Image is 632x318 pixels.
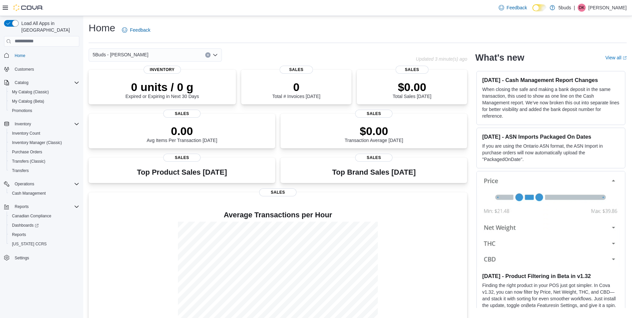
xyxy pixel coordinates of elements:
[272,80,320,94] p: 0
[9,212,79,220] span: Canadian Compliance
[205,52,211,58] button: Clear input
[355,154,392,162] span: Sales
[475,52,524,63] h2: What's new
[7,97,82,106] button: My Catalog (Beta)
[1,179,82,189] button: Operations
[163,154,201,162] span: Sales
[7,87,82,97] button: My Catalog (Classic)
[147,124,217,138] p: 0.00
[12,120,79,128] span: Inventory
[482,86,620,119] p: When closing the safe and making a bank deposit in the same transaction, this used to show as one...
[259,188,297,196] span: Sales
[9,107,35,115] a: Promotions
[355,110,392,118] span: Sales
[213,52,218,58] button: Open list of options
[7,129,82,138] button: Inventory Count
[393,80,431,99] div: Total Sales [DATE]
[9,157,48,165] a: Transfers (Classic)
[9,167,31,175] a: Transfers
[482,77,620,83] h3: [DATE] - Cash Management Report Changes
[7,106,82,115] button: Promotions
[7,230,82,239] button: Reports
[623,56,627,60] svg: External link
[9,221,41,229] a: Dashboards
[1,51,82,60] button: Home
[7,189,82,198] button: Cash Management
[12,52,28,60] a: Home
[416,56,467,62] p: Updated 3 minute(s) ago
[9,240,79,248] span: Washington CCRS
[9,107,79,115] span: Promotions
[482,273,620,279] h3: [DATE] - Product Filtering in Beta in v1.32
[9,97,47,105] a: My Catalog (Beta)
[15,204,29,209] span: Reports
[12,203,79,211] span: Reports
[144,66,181,74] span: Inventory
[578,4,586,12] div: Devin Keenan
[9,231,29,239] a: Reports
[15,121,31,127] span: Inventory
[93,51,148,59] span: 5Buds - [PERSON_NAME]
[7,211,82,221] button: Canadian Compliance
[12,241,47,247] span: [US_STATE] CCRS
[9,97,79,105] span: My Catalog (Beta)
[12,79,79,87] span: Catalog
[482,133,620,140] h3: [DATE] - ASN Imports Packaged On Dates
[15,181,34,187] span: Operations
[12,223,39,228] span: Dashboards
[12,253,79,262] span: Settings
[163,110,201,118] span: Sales
[137,168,227,176] h3: Top Product Sales [DATE]
[7,239,82,249] button: [US_STATE] CCRS
[19,20,79,33] span: Load All Apps in [GEOGRAPHIC_DATA]
[12,168,29,173] span: Transfers
[482,282,620,315] p: Finding the right product in your POS just got simpler. In Cova v1.32, you can now filter by Pric...
[12,131,40,136] span: Inventory Count
[558,4,571,12] p: 5buds
[7,138,82,147] button: Inventory Manager (Classic)
[15,255,29,261] span: Settings
[9,167,79,175] span: Transfers
[12,108,32,113] span: Promotions
[345,124,403,143] div: Transaction Average [DATE]
[13,4,43,11] img: Cova
[12,65,37,73] a: Customers
[12,89,49,95] span: My Catalog (Classic)
[395,66,428,74] span: Sales
[1,253,82,262] button: Settings
[280,66,313,74] span: Sales
[9,157,79,165] span: Transfers (Classic)
[12,232,26,237] span: Reports
[1,78,82,87] button: Catalog
[9,129,79,137] span: Inventory Count
[482,143,620,163] p: If you are using the Ontario ASN format, the ASN Import in purchase orders will now automatically...
[588,4,627,12] p: [PERSON_NAME]
[579,4,585,12] span: DK
[4,48,79,280] nav: Complex example
[1,64,82,74] button: Customers
[147,124,217,143] div: Avg Items Per Transaction [DATE]
[7,147,82,157] button: Purchase Orders
[12,180,79,188] span: Operations
[15,67,34,72] span: Customers
[12,203,31,211] button: Reports
[15,53,25,58] span: Home
[332,168,416,176] h3: Top Brand Sales [DATE]
[9,139,79,147] span: Inventory Manager (Classic)
[9,88,79,96] span: My Catalog (Classic)
[9,231,79,239] span: Reports
[9,88,52,96] a: My Catalog (Classic)
[12,65,79,73] span: Customers
[9,189,48,197] a: Cash Management
[1,119,82,129] button: Inventory
[9,139,65,147] a: Inventory Manager (Classic)
[15,80,28,85] span: Catalog
[1,202,82,211] button: Reports
[532,4,546,11] input: Dark Mode
[574,4,575,12] p: |
[94,211,462,219] h4: Average Transactions per Hour
[507,4,527,11] span: Feedback
[12,120,34,128] button: Inventory
[9,148,45,156] a: Purchase Orders
[125,80,199,94] p: 0 units / 0 g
